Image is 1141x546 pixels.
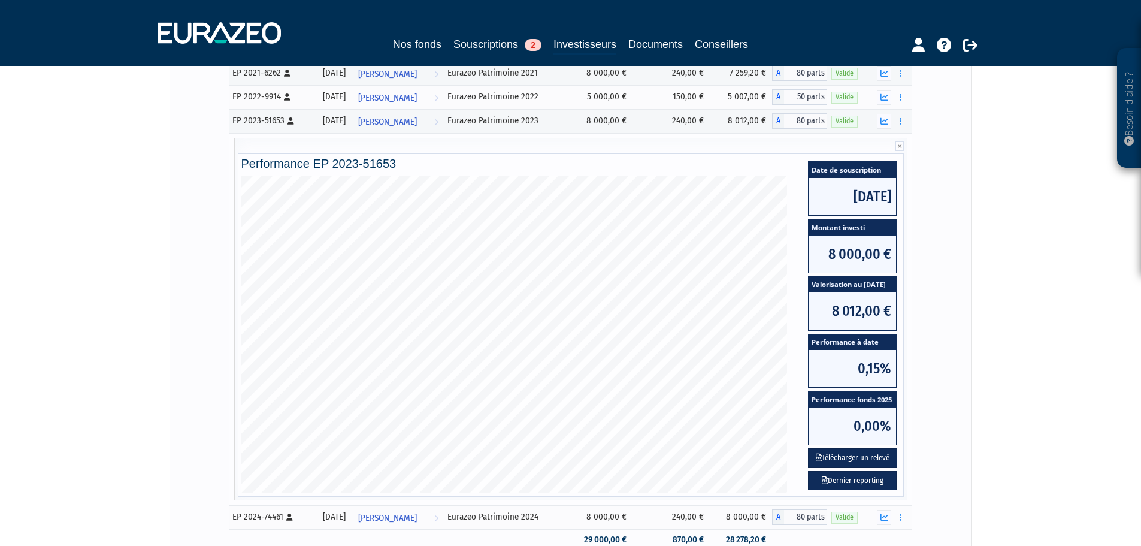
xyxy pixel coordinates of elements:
[784,89,827,105] span: 50 parts
[447,511,562,523] div: Eurazeo Patrimoine 2024
[358,63,417,85] span: [PERSON_NAME]
[232,114,311,127] div: EP 2023-51653
[286,514,293,521] i: [Français] Personne physique
[358,507,417,529] span: [PERSON_NAME]
[710,109,772,133] td: 8 012,00 €
[319,67,349,79] div: [DATE]
[809,178,896,215] span: [DATE]
[241,157,900,170] h4: Performance EP 2023-51653
[158,22,281,44] img: 1732889491-logotype_eurazeo_blanc_rvb.png
[453,36,541,53] a: Souscriptions2
[284,70,290,77] i: [Français] Personne physique
[567,85,632,109] td: 5 000,00 €
[784,65,827,81] span: 80 parts
[808,448,897,468] button: Télécharger un relevé
[434,87,438,109] i: Voir l'investisseur
[232,67,311,79] div: EP 2021-6262
[353,109,443,133] a: [PERSON_NAME]
[831,116,858,127] span: Valide
[809,391,896,408] span: Performance fonds 2025
[287,117,294,125] i: [Français] Personne physique
[632,109,710,133] td: 240,00 €
[358,87,417,109] span: [PERSON_NAME]
[784,113,827,129] span: 80 parts
[695,36,748,53] a: Conseillers
[772,113,784,129] span: A
[447,67,562,79] div: Eurazeo Patrimoine 2021
[809,350,896,387] span: 0,15%
[319,511,349,523] div: [DATE]
[809,236,896,273] span: 8 000,00 €
[772,65,827,81] div: A - Eurazeo Patrimoine 2021
[831,512,858,523] span: Valide
[434,507,438,529] i: Voir l'investisseur
[831,92,858,103] span: Valide
[393,36,441,53] a: Nos fonds
[772,509,827,525] div: A - Eurazeo Patrimoine 2024
[353,85,443,109] a: [PERSON_NAME]
[319,91,349,103] div: [DATE]
[809,292,896,330] span: 8 012,00 €
[809,408,896,445] span: 0,00%
[632,505,710,529] td: 240,00 €
[831,68,858,79] span: Valide
[1122,55,1136,162] p: Besoin d'aide ?
[809,334,896,351] span: Performance à date
[319,114,349,127] div: [DATE]
[353,61,443,85] a: [PERSON_NAME]
[772,65,784,81] span: A
[525,39,541,51] span: 2
[447,114,562,127] div: Eurazeo Patrimoine 2023
[808,471,897,491] a: Dernier reporting
[567,109,632,133] td: 8 000,00 €
[434,63,438,85] i: Voir l'investisseur
[567,61,632,85] td: 8 000,00 €
[710,61,772,85] td: 7 259,20 €
[772,89,784,105] span: A
[553,36,616,55] a: Investisseurs
[447,91,562,103] div: Eurazeo Patrimoine 2022
[809,162,896,178] span: Date de souscription
[772,89,827,105] div: A - Eurazeo Patrimoine 2022
[809,219,896,236] span: Montant investi
[567,505,632,529] td: 8 000,00 €
[772,509,784,525] span: A
[784,509,827,525] span: 80 parts
[710,505,772,529] td: 8 000,00 €
[232,91,311,103] div: EP 2022-9914
[632,61,710,85] td: 240,00 €
[628,36,683,53] a: Documents
[809,277,896,293] span: Valorisation au [DATE]
[232,511,311,523] div: EP 2024-74461
[353,505,443,529] a: [PERSON_NAME]
[358,111,417,133] span: [PERSON_NAME]
[434,111,438,133] i: Voir l'investisseur
[284,93,290,101] i: [Français] Personne physique
[772,113,827,129] div: A - Eurazeo Patrimoine 2023
[710,85,772,109] td: 5 007,00 €
[632,85,710,109] td: 150,00 €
